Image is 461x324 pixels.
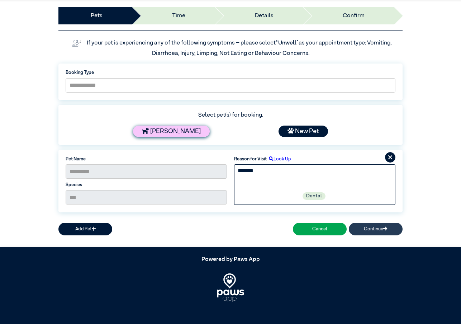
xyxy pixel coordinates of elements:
[234,156,267,163] label: Reason for Visit
[276,40,299,46] span: “Unwell”
[66,156,227,163] label: Pet Name
[349,223,403,235] button: Continue
[293,223,347,235] button: Cancel
[66,111,395,119] div: Select pet(s) for booking.
[279,126,328,137] div: New Pet
[91,11,103,20] a: Pets
[267,156,291,163] label: Look Up
[58,256,403,263] h5: Powered by Paws App
[66,69,395,76] label: Booking Type
[217,273,244,302] img: PawsApp
[70,38,83,49] img: vet
[133,126,210,137] div: [PERSON_NAME]
[87,40,393,56] label: If your pet is experiencing any of the following symptoms – please select as your appointment typ...
[66,182,227,188] label: Species
[303,192,325,200] label: Dental
[58,223,112,235] button: Add Pet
